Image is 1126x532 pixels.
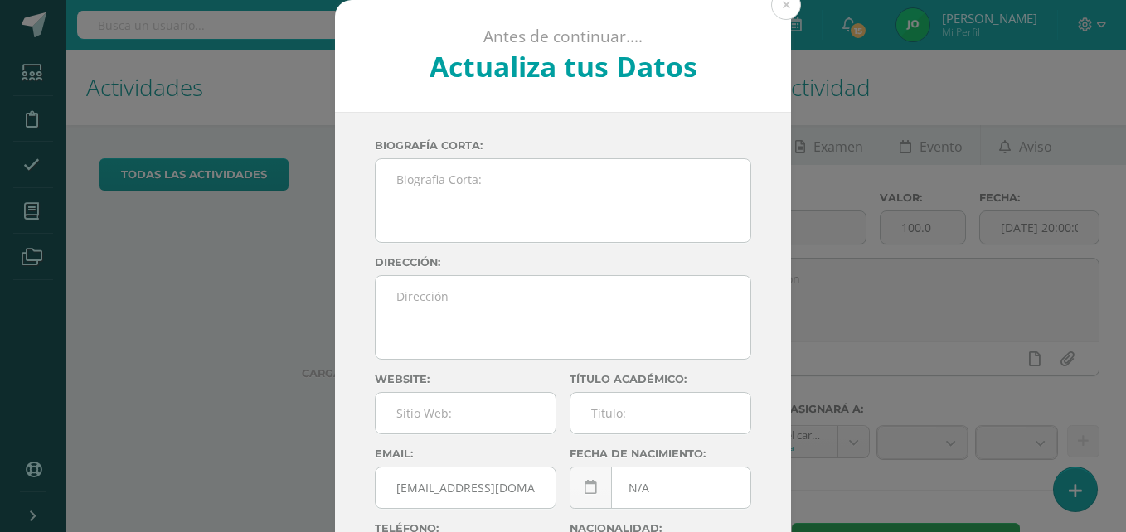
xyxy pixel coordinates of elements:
input: Titulo: [570,393,750,433]
label: Biografía corta: [375,139,751,152]
p: Antes de continuar.... [380,27,747,47]
label: Título académico: [570,373,751,385]
label: Fecha de nacimiento: [570,447,751,460]
h2: Actualiza tus Datos [380,47,747,85]
input: Fecha de Nacimiento: [570,467,750,508]
label: Email: [375,447,556,460]
label: Website: [375,373,556,385]
input: Correo Electronico: [376,467,556,508]
input: Sitio Web: [376,393,556,433]
label: Dirección: [375,256,751,268]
